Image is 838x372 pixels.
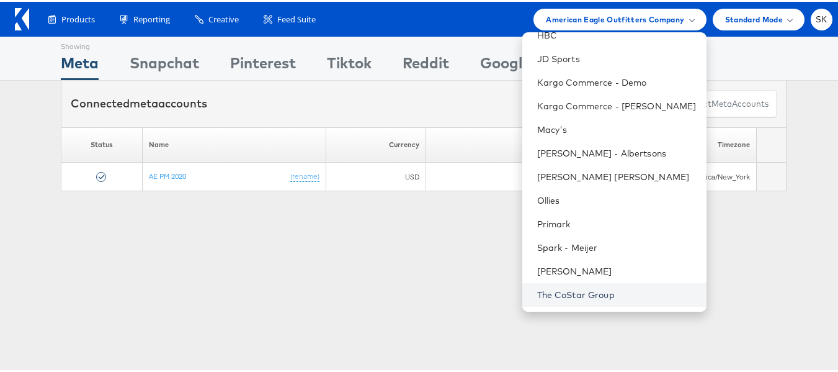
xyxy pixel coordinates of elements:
a: Macy's [537,122,697,134]
span: Products [61,12,95,24]
div: Meta [61,50,99,78]
div: Reddit [403,50,449,78]
span: Standard Mode [725,11,783,24]
th: ID [426,125,584,161]
a: AE PM 2020 [149,170,186,179]
a: [PERSON_NAME] [PERSON_NAME] [537,169,697,181]
span: meta [130,94,158,109]
a: Primark [537,216,697,229]
a: Kargo Commerce - [PERSON_NAME] [537,98,697,111]
a: Spark - Meijer [537,240,697,252]
a: (rename) [290,170,319,180]
span: Feed Suite [277,12,316,24]
div: Tiktok [327,50,372,78]
th: Status [61,125,143,161]
a: The CoStar Group [537,287,697,299]
a: HBC [537,27,697,40]
th: Currency [326,125,426,161]
div: Snapchat [130,50,199,78]
td: USD [326,161,426,189]
span: SK [816,14,827,22]
td: 585540248758886 [426,161,584,189]
a: [PERSON_NAME] - Albertsons [537,145,697,158]
a: Kargo Commerce - Demo [537,75,697,87]
span: Creative [208,12,239,24]
div: Google [480,50,530,78]
th: Name [143,125,326,161]
a: [PERSON_NAME] [537,263,697,276]
span: American Eagle Outfitters Company [546,11,684,24]
div: Showing [61,35,99,50]
span: meta [711,96,732,108]
a: JD Sports [537,51,697,63]
span: Reporting [133,12,170,24]
div: Pinterest [230,50,296,78]
a: Ollies [537,193,697,205]
div: Connected accounts [71,94,207,110]
button: ConnectmetaAccounts [670,88,777,116]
